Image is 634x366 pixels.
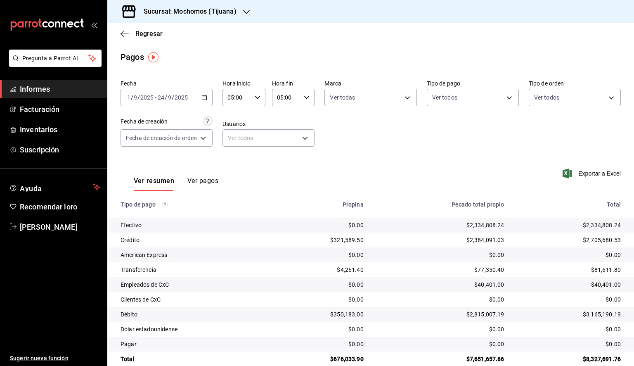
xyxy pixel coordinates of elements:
font: [PERSON_NAME] [20,223,78,231]
font: $2,334,808.24 [466,222,504,228]
font: Sugerir nueva función [10,355,69,361]
font: Recomendar loro [20,202,77,211]
input: -- [127,94,131,101]
font: Inventarios [20,125,57,134]
font: Informes [20,85,50,93]
font: $77,350.40 [474,266,504,273]
font: Ver resumen [134,177,174,185]
font: $2,334,808.24 [583,222,621,228]
font: Ver todos [432,94,457,101]
font: $0.00 [489,296,504,303]
font: $81,611.80 [591,266,621,273]
font: Pregunta a Parrot AI [22,55,78,62]
font: Exportar a Excel [578,170,621,177]
font: $0.00 [348,222,364,228]
button: Regresar [121,30,163,38]
span: / [172,94,174,101]
button: abrir_cajón_menú [91,21,97,28]
font: Ver todas [330,94,355,101]
font: $7,651,657.86 [466,356,504,362]
font: Efectivo [121,222,142,228]
font: Total [121,356,135,362]
span: - [155,94,156,101]
font: Tipo de pago [427,80,461,87]
font: $0.00 [489,252,504,258]
button: Pregunta a Parrot AI [9,50,102,67]
input: -- [133,94,137,101]
svg: Los pagos realizados con Pay y otras terminales son montos brutos. [162,202,168,207]
a: Pregunta a Parrot AI [6,60,102,69]
font: American Express [121,252,167,258]
font: Total [607,201,621,208]
font: $0.00 [348,341,364,347]
div: pestañas de navegación [134,176,218,191]
font: $40,401.00 [474,281,504,288]
font: Sucursal: Mochomos (Tijuana) [144,7,237,15]
input: -- [157,94,165,101]
font: $3,165,190.19 [583,311,621,318]
font: Suscripción [20,145,59,154]
font: Regresar [135,30,163,38]
font: Propina [343,201,364,208]
font: $0.00 [489,326,504,333]
font: $0.00 [606,296,621,303]
font: Ver todos [228,135,253,141]
font: $0.00 [606,252,621,258]
font: $676,033.90 [330,356,364,362]
font: Débito [121,311,137,318]
font: $4,261.40 [337,266,363,273]
font: $0.00 [348,281,364,288]
font: $0.00 [489,341,504,347]
button: Exportar a Excel [564,169,621,178]
font: Crédito [121,237,140,243]
font: $2,384,091.03 [466,237,504,243]
font: Tipo de pago [121,201,156,208]
font: $350,183.00 [330,311,364,318]
font: Marca [324,80,341,87]
font: $0.00 [348,326,364,333]
font: Fecha de creación de orden [126,135,197,141]
font: Fecha [121,80,137,87]
font: $0.00 [606,341,621,347]
font: Hora inicio [222,80,250,87]
font: $0.00 [348,252,364,258]
span: / [137,94,140,101]
input: -- [168,94,172,101]
font: Ver todos [534,94,559,101]
font: Empleados de CxC [121,281,169,288]
font: $0.00 [348,296,364,303]
font: Usuarios [222,121,246,127]
font: Ayuda [20,184,42,193]
font: Facturación [20,105,59,114]
span: / [131,94,133,101]
font: $2,705,680.53 [583,237,621,243]
font: $0.00 [606,326,621,333]
font: $40,401.00 [591,281,621,288]
font: Pagos [121,52,144,62]
font: Fecha de creación [121,118,168,125]
font: Hora fin [272,80,293,87]
span: / [165,94,167,101]
font: Pagar [121,341,137,347]
input: ---- [140,94,154,101]
font: $8,327,691.76 [583,356,621,362]
font: Tipo de orden [529,80,564,87]
font: Clientes de CxC [121,296,161,303]
font: Pecado total propio [452,201,504,208]
font: $321,589.50 [330,237,364,243]
input: ---- [174,94,188,101]
font: Dólar estadounidense [121,326,177,333]
font: Ver pagos [187,177,218,185]
font: Transferencia [121,266,156,273]
font: $2,815,007.19 [466,311,504,318]
img: Marcador de información sobre herramientas [148,52,158,62]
